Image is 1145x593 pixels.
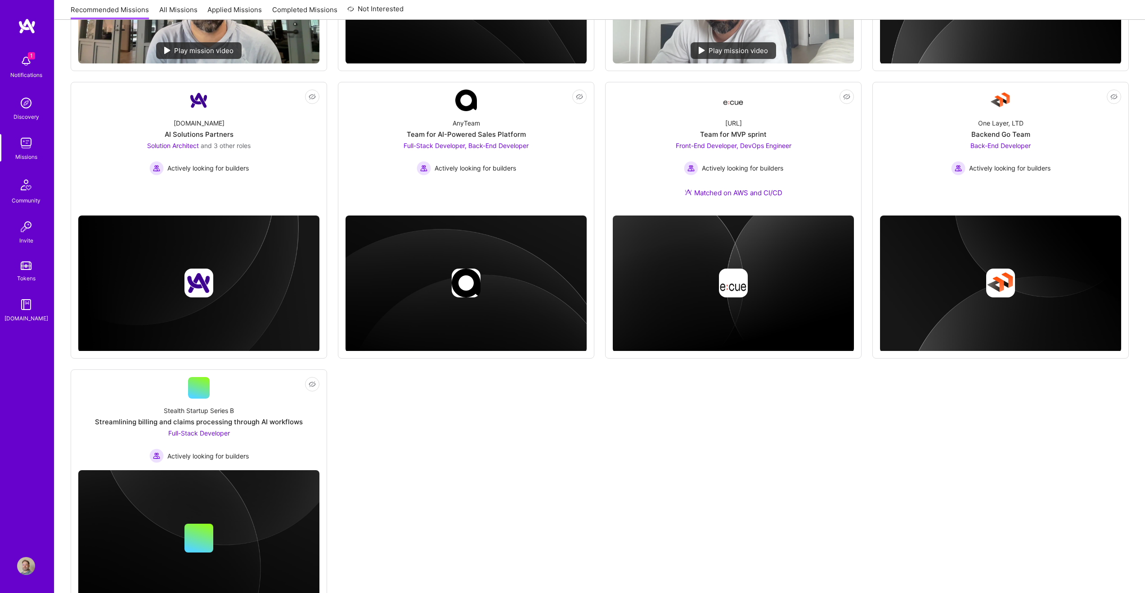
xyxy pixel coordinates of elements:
a: Recommended Missions [71,5,149,20]
a: Company Logo[DOMAIN_NAME]AI Solutions PartnersSolution Architect and 3 other rolesActively lookin... [78,90,319,208]
div: [URL] [725,118,742,128]
span: Actively looking for builders [969,163,1051,173]
span: Actively looking for builders [167,451,249,461]
img: Company Logo [990,90,1011,111]
img: discovery [17,94,35,112]
img: User Avatar [17,557,35,575]
img: play [164,47,171,54]
img: Invite [17,218,35,236]
div: Stealth Startup Series B [164,406,234,415]
img: Company logo [986,269,1015,297]
a: Applied Missions [207,5,262,20]
span: Front-End Developer, DevOps Engineer [676,142,791,149]
a: Stealth Startup Series BStreamlining billing and claims processing through AI workflowsFull-Stack... [78,377,319,463]
a: User Avatar [15,557,37,575]
div: Invite [19,236,33,245]
img: cover [346,216,587,352]
img: Actively looking for builders [951,161,965,175]
i: icon EyeClosed [309,381,316,388]
a: Company LogoAnyTeamTeam for AI-Powered Sales PlatformFull-Stack Developer, Back-End Developer Act... [346,90,587,208]
a: Not Interested [347,4,404,20]
i: icon EyeClosed [309,93,316,100]
div: Community [12,196,40,205]
img: Actively looking for builders [684,161,698,175]
div: AI Solutions Partners [165,130,233,139]
span: Back-End Developer [970,142,1031,149]
img: teamwork [17,134,35,152]
i: icon EyeClosed [843,93,850,100]
div: [DOMAIN_NAME] [174,118,225,128]
div: AnyTeam [453,118,480,128]
a: All Missions [159,5,198,20]
img: Ateam Purple Icon [685,189,692,196]
div: One Layer, LTD [978,118,1024,128]
span: Full-Stack Developer, Back-End Developer [404,142,529,149]
img: guide book [17,296,35,314]
a: Company Logo[URL]Team for MVP sprintFront-End Developer, DevOps Engineer Actively looking for bui... [613,90,854,208]
span: 1 [28,52,35,59]
span: Full-Stack Developer [168,429,230,437]
img: Company logo [452,269,480,297]
img: Company Logo [723,92,744,108]
img: Company logo [719,269,748,297]
span: Actively looking for builders [702,163,783,173]
img: Actively looking for builders [417,161,431,175]
img: cover [78,216,319,352]
div: Notifications [10,70,42,80]
img: Company Logo [455,90,477,111]
div: [DOMAIN_NAME] [4,314,48,323]
img: Company logo [184,269,213,297]
div: Play mission video [691,42,776,59]
img: cover [880,216,1121,352]
div: Tokens [17,274,36,283]
div: Team for MVP sprint [700,130,767,139]
img: Community [15,174,37,196]
span: Actively looking for builders [435,163,516,173]
div: Matched on AWS and CI/CD [685,188,782,198]
a: Completed Missions [272,5,337,20]
img: Actively looking for builders [149,161,164,175]
img: tokens [21,261,31,270]
span: Solution Architect [147,142,199,149]
img: cover [613,216,854,352]
div: Backend Go Team [971,130,1030,139]
div: Play mission video [156,42,242,59]
div: Missions [15,152,37,162]
img: play [699,47,705,54]
img: Company Logo [188,90,210,111]
img: Actively looking for builders [149,449,164,463]
div: Team for AI-Powered Sales Platform [407,130,526,139]
img: bell [17,52,35,70]
i: icon EyeClosed [1110,93,1118,100]
a: Company LogoOne Layer, LTDBackend Go TeamBack-End Developer Actively looking for buildersActively... [880,90,1121,208]
img: logo [18,18,36,34]
span: Actively looking for builders [167,163,249,173]
i: icon EyeClosed [576,93,583,100]
div: Streamlining billing and claims processing through AI workflows [95,417,303,427]
span: and 3 other roles [201,142,251,149]
div: Discovery [13,112,39,121]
